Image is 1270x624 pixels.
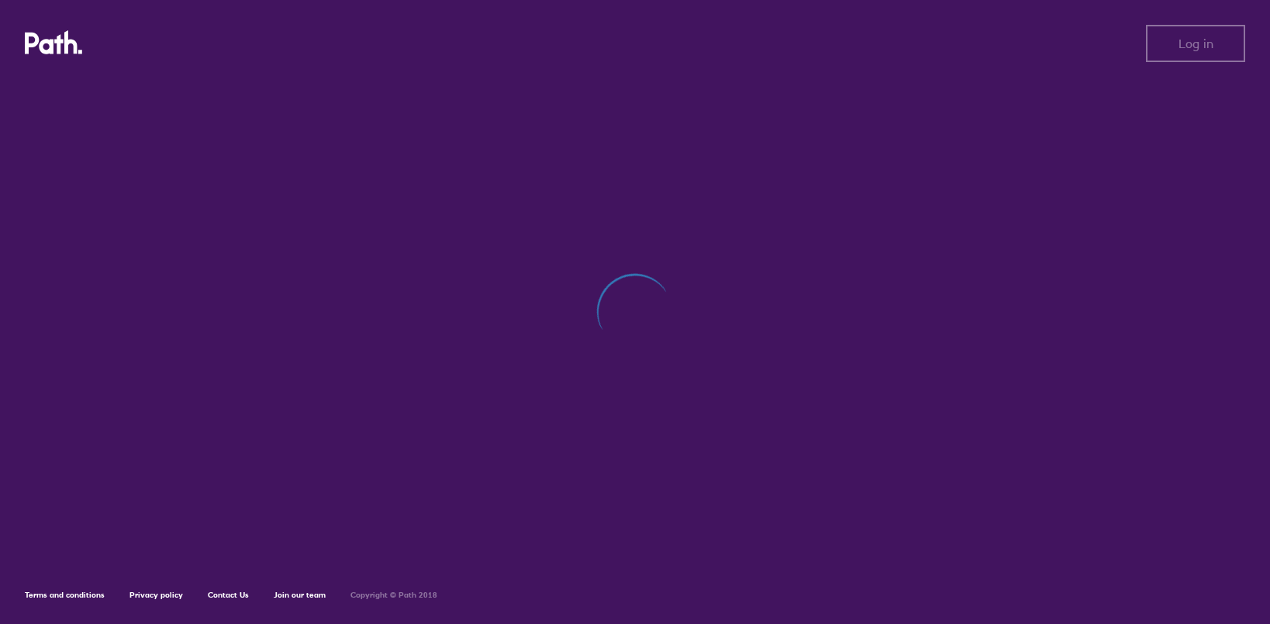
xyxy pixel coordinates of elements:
[350,591,437,600] h6: Copyright © Path 2018
[1146,25,1245,62] button: Log in
[1179,36,1213,50] span: Log in
[25,590,105,600] a: Terms and conditions
[129,590,183,600] a: Privacy policy
[274,590,326,600] a: Join our team
[208,590,249,600] a: Contact Us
